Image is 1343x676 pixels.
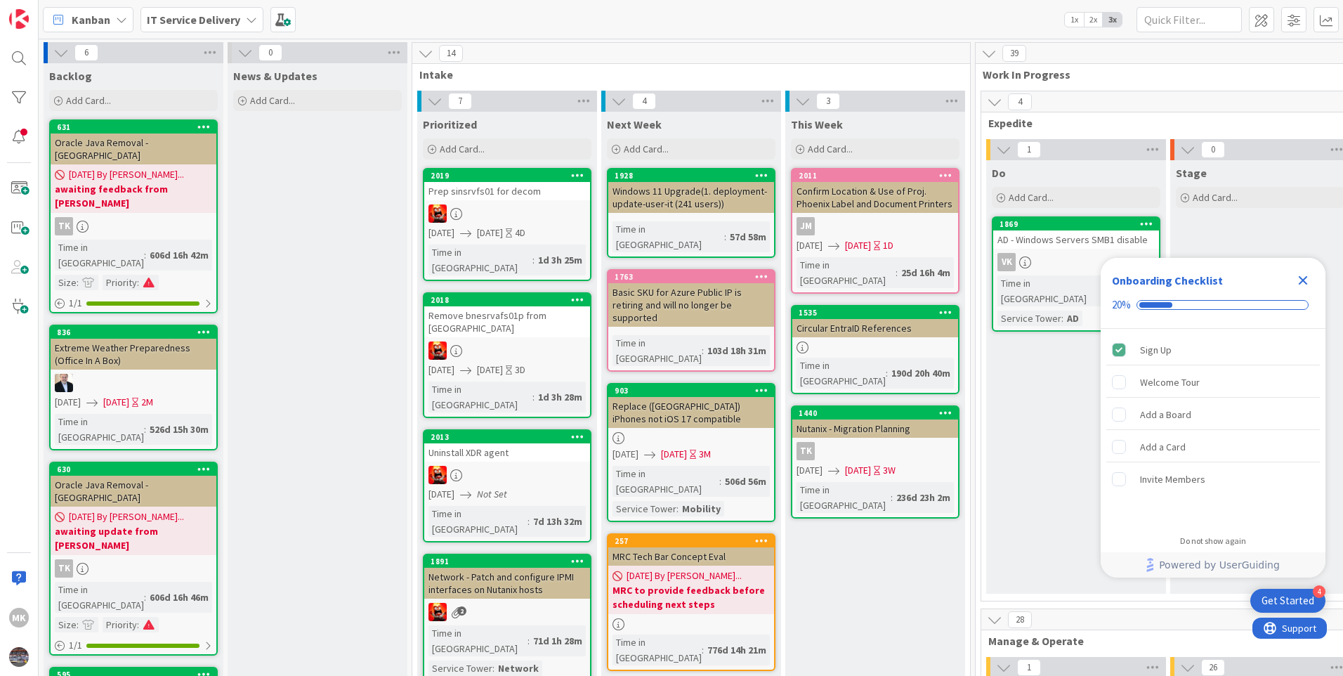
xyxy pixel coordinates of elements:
[55,374,73,392] img: HO
[428,603,447,621] img: VN
[1002,45,1026,62] span: 39
[615,171,774,181] div: 1928
[424,342,590,360] div: VN
[51,476,216,507] div: Oracle Java Removal - [GEOGRAPHIC_DATA]
[679,501,724,516] div: Mobility
[702,343,704,358] span: :
[1017,141,1041,158] span: 1
[1061,311,1063,326] span: :
[608,397,774,428] div: Replace ([GEOGRAPHIC_DATA]) iPhones not iOS 17 compatible
[997,311,1061,326] div: Service Tower
[607,117,662,131] span: Next Week
[1000,219,1159,229] div: 1869
[51,326,216,370] div: 836Extreme Weather Preparedness (Office In A Box)
[492,661,494,676] span: :
[791,168,959,294] a: 2011Confirm Location & Use of Proj. Phoenix Label and Document PrintersJM[DATE][DATE]1DTime in [G...
[1201,659,1225,676] span: 26
[792,217,958,235] div: JM
[431,432,590,442] div: 2013
[608,384,774,428] div: 903Replace ([GEOGRAPHIC_DATA]) iPhones not iOS 17 compatible
[612,466,719,497] div: Time in [GEOGRAPHIC_DATA]
[797,238,823,253] span: [DATE]
[69,167,184,182] span: [DATE] By [PERSON_NAME]...
[1250,589,1325,613] div: Open Get Started checklist, remaining modules: 4
[55,559,73,578] div: TK
[103,395,129,410] span: [DATE]
[1106,464,1320,495] div: Invite Members is incomplete.
[886,365,888,381] span: :
[51,121,216,134] div: 631
[428,204,447,223] img: VN
[1140,374,1200,391] div: Welcome Tour
[431,295,590,305] div: 2018
[535,252,586,268] div: 1d 3h 25m
[515,363,525,377] div: 3D
[49,119,218,313] a: 631Oracle Java Removal - [GEOGRAPHIC_DATA][DATE] By [PERSON_NAME]...awaiting feedback from [PERSO...
[424,603,590,621] div: VN
[69,509,184,524] span: [DATE] By [PERSON_NAME]...
[1140,438,1186,455] div: Add a Card
[424,555,590,599] div: 1891Network - Patch and configure IPMI interfaces on Nutanix hosts
[423,117,477,131] span: Prioritized
[893,490,954,505] div: 236d 23h 2m
[51,559,216,578] div: TK
[1140,471,1205,488] div: Invite Members
[993,218,1159,249] div: 1869AD - Windows Servers SMB1 disable
[146,422,212,437] div: 526d 15h 30m
[146,590,212,605] div: 606d 16h 46m
[532,252,535,268] span: :
[428,382,532,412] div: Time in [GEOGRAPHIC_DATA]
[55,617,77,632] div: Size
[528,514,530,529] span: :
[615,386,774,396] div: 903
[51,134,216,164] div: Oracle Java Removal - [GEOGRAPHIC_DATA]
[608,169,774,213] div: 1928Windows 11 Upgrade(1. deployment-update-user-it (241 users))
[797,442,815,460] div: TK
[724,229,726,245] span: :
[1008,93,1032,110] span: 4
[51,463,216,476] div: 630
[608,547,774,566] div: MRC Tech Bar Concept Eval
[791,117,843,131] span: This Week
[1106,431,1320,462] div: Add a Card is incomplete.
[1017,659,1041,676] span: 1
[49,69,92,83] span: Backlog
[51,217,216,235] div: TK
[997,253,1016,271] div: VK
[103,275,137,290] div: Priority
[608,535,774,566] div: 257MRC Tech Bar Concept Eval
[792,169,958,182] div: 2011
[423,168,591,281] a: 2019Prep sinsrvfs01 for decomVN[DATE][DATE]4DTime in [GEOGRAPHIC_DATA]:1d 3h 25m
[146,247,212,263] div: 606d 16h 42m
[1101,552,1325,578] div: Footer
[428,625,528,656] div: Time in [GEOGRAPHIC_DATA]
[55,524,212,552] b: awaiting update from [PERSON_NAME]
[477,488,507,500] i: Not Set
[845,238,871,253] span: [DATE]
[51,637,216,654] div: 1/1
[612,501,676,516] div: Service Tower
[55,414,144,445] div: Time in [GEOGRAPHIC_DATA]
[1262,594,1314,608] div: Get Started
[424,431,590,462] div: 2013Uninstall XDR agent
[57,122,216,132] div: 631
[608,182,774,213] div: Windows 11 Upgrade(1. deployment-update-user-it (241 users))
[55,275,77,290] div: Size
[144,590,146,605] span: :
[1140,406,1191,423] div: Add a Board
[608,535,774,547] div: 257
[528,633,530,649] span: :
[147,13,240,27] b: IT Service Delivery
[9,647,29,667] img: avatar
[51,374,216,392] div: HO
[608,169,774,182] div: 1928
[792,407,958,438] div: 1440Nutanix - Migration Planning
[797,482,891,513] div: Time in [GEOGRAPHIC_DATA]
[1106,367,1320,398] div: Welcome Tour is incomplete.
[494,661,542,676] div: Network
[845,463,871,478] span: [DATE]
[608,384,774,397] div: 903
[607,533,775,671] a: 257MRC Tech Bar Concept Eval[DATE] By [PERSON_NAME]...MRC to provide feedback before scheduling n...
[423,429,591,542] a: 2013Uninstall XDR agentVN[DATE]Not SetTime in [GEOGRAPHIC_DATA]:7d 13h 32m
[612,221,724,252] div: Time in [GEOGRAPHIC_DATA]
